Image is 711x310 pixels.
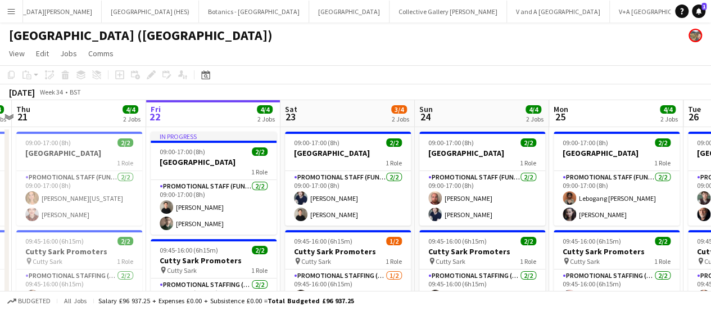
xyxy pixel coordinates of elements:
h3: [GEOGRAPHIC_DATA] [285,148,411,158]
span: 1 Role [251,266,268,275]
h3: Cutty Sark Promoters [16,246,142,257]
div: BST [70,88,81,96]
span: 25 [552,110,568,123]
span: 1 Role [654,257,671,266]
h3: Cutty Sark Promoters [151,255,277,266]
span: 2/2 [655,237,671,245]
div: 2 Jobs [392,115,409,123]
span: Sat [285,104,297,114]
span: Cutty Sark [570,257,600,266]
div: In progress [151,132,277,141]
span: 3/4 [391,105,407,114]
span: Cutty Sark [436,257,465,266]
span: 09:00-17:00 (8h) [563,138,608,147]
a: Comms [84,46,118,61]
span: 1 Role [386,159,402,167]
button: Budgeted [6,295,52,307]
span: 09:45-16:00 (6h15m) [160,246,218,254]
h3: [GEOGRAPHIC_DATA] [16,148,142,158]
span: Cutty Sark [33,257,62,266]
span: 09:00-17:00 (8h) [25,138,71,147]
span: 09:45-16:00 (6h15m) [563,237,621,245]
span: 09:45-16:00 (6h15m) [25,237,84,245]
h3: [GEOGRAPHIC_DATA] [419,148,545,158]
span: Budgeted [18,297,51,305]
span: Tue [688,104,701,114]
span: 1/2 [386,237,402,245]
span: 4/4 [526,105,541,114]
h3: [GEOGRAPHIC_DATA] [151,157,277,167]
span: Edit [36,48,49,59]
a: Jobs [56,46,81,61]
app-job-card: 09:00-17:00 (8h)2/2[GEOGRAPHIC_DATA]1 RolePromotional Staff (Fundraiser)2/209:00-17:00 (8h)[PERSO... [285,132,411,226]
span: All jobs [62,296,89,305]
app-card-role: Promotional Staff (Fundraiser)2/209:00-17:00 (8h)[PERSON_NAME][PERSON_NAME] [419,171,545,226]
span: Cutty Sark [167,266,197,275]
span: 09:45-16:00 (6h15m) [294,237,352,245]
app-card-role: Promotional Staff (Fundraiser)2/209:00-17:00 (8h)[PERSON_NAME][PERSON_NAME] [151,180,277,235]
span: 24 [418,110,433,123]
span: 1 Role [251,168,268,176]
button: V and A [GEOGRAPHIC_DATA] [507,1,610,23]
div: 09:00-17:00 (8h)2/2[GEOGRAPHIC_DATA]1 RolePromotional Staff (Fundraiser)2/209:00-17:00 (8h)[PERSO... [419,132,545,226]
div: [DATE] [9,87,35,98]
div: 2 Jobs [257,115,275,123]
app-job-card: 09:00-17:00 (8h)2/2[GEOGRAPHIC_DATA]1 RolePromotional Staff (Fundraiser)2/209:00-17:00 (8h)Leboga... [554,132,680,226]
span: Sun [419,104,433,114]
button: Collective Gallery [PERSON_NAME] [390,1,507,23]
span: Thu [16,104,30,114]
span: 4/4 [660,105,676,114]
span: 21 [15,110,30,123]
span: Cutty Sark [301,257,331,266]
app-job-card: 09:00-17:00 (8h)2/2[GEOGRAPHIC_DATA]1 RolePromotional Staff (Fundraiser)2/209:00-17:00 (8h)[PERSO... [16,132,142,226]
span: Fri [151,104,161,114]
div: Salary £96 937.25 + Expenses £0.00 + Subsistence £0.00 = [98,296,354,305]
h1: [GEOGRAPHIC_DATA] ([GEOGRAPHIC_DATA]) [9,27,273,44]
span: View [9,48,25,59]
button: [GEOGRAPHIC_DATA] [309,1,390,23]
app-card-role: Promotional Staff (Fundraiser)2/209:00-17:00 (8h)[PERSON_NAME][PERSON_NAME] [285,171,411,226]
span: 09:00-17:00 (8h) [294,138,339,147]
div: 2 Jobs [660,115,678,123]
a: View [4,46,29,61]
h3: Cutty Sark Promoters [285,246,411,257]
span: Jobs [60,48,77,59]
span: 26 [686,110,701,123]
h3: [GEOGRAPHIC_DATA] [554,148,680,158]
button: [GEOGRAPHIC_DATA] (HES) [102,1,199,23]
button: V+A [GEOGRAPHIC_DATA] [610,1,703,23]
span: 2/2 [386,138,402,147]
h3: Cutty Sark Promoters [419,246,545,257]
span: 09:00-17:00 (8h) [160,147,205,156]
span: 2/2 [655,138,671,147]
span: 22 [149,110,161,123]
span: 1 Role [386,257,402,266]
span: 4/4 [123,105,138,114]
span: 1 Role [117,159,133,167]
span: 09:00-17:00 (8h) [428,138,474,147]
div: 2 Jobs [526,115,544,123]
app-job-card: In progress09:00-17:00 (8h)2/2[GEOGRAPHIC_DATA]1 RolePromotional Staff (Fundraiser)2/209:00-17:00... [151,132,277,235]
span: 1 Role [520,257,536,266]
span: 09:45-16:00 (6h15m) [428,237,487,245]
app-card-role: Promotional Staff (Fundraiser)2/209:00-17:00 (8h)[PERSON_NAME][US_STATE][PERSON_NAME] [16,171,142,226]
span: 2/2 [117,138,133,147]
h3: Cutty Sark Promoters [554,246,680,257]
span: Total Budgeted £96 937.25 [268,296,354,305]
div: 2 Jobs [123,115,141,123]
button: Botanics - [GEOGRAPHIC_DATA] [199,1,309,23]
span: 2/2 [520,138,536,147]
span: 2/2 [252,147,268,156]
span: 1 Role [117,257,133,266]
a: 1 [692,5,705,18]
span: 4/4 [257,105,273,114]
span: Comms [88,48,114,59]
app-user-avatar: Alyce Paton [689,29,702,42]
a: Edit [31,46,53,61]
span: 2/2 [252,246,268,254]
span: 23 [283,110,297,123]
span: 1 Role [654,159,671,167]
